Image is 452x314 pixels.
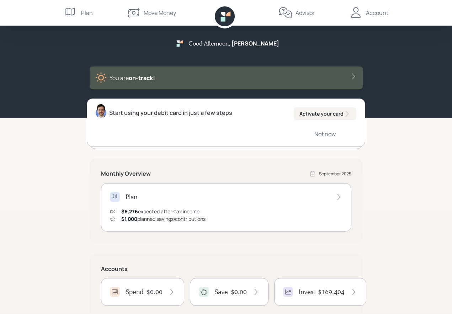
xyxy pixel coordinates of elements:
h5: Good Afternoon , [188,40,230,47]
span: $6,276 [121,208,138,215]
div: September 2025 [319,171,351,177]
div: Activate your card [299,110,351,117]
button: Activate your card [294,107,356,120]
span: $1,000 [121,215,137,222]
div: Advisor [296,9,315,17]
h4: $0.00 [147,288,163,296]
div: Start using your debit card in just a few steps [109,108,232,117]
h5: Monthly Overview [101,170,151,177]
div: Account [366,9,388,17]
h4: Spend [126,288,144,296]
h5: Accounts [101,266,351,272]
h4: $0.00 [231,288,247,296]
div: Move Money [144,9,176,17]
div: planned savings/contributions [121,215,206,223]
h4: $169,404 [318,288,345,296]
div: Plan [81,9,93,17]
div: You are [110,74,155,82]
img: jonah-coleman-headshot.png [96,104,106,118]
span: on‑track! [129,74,155,82]
h5: [PERSON_NAME] [232,40,279,47]
div: expected after-tax income [121,208,200,215]
h4: Invest [299,288,315,296]
h4: Plan [126,193,137,201]
div: Not now [314,130,336,138]
h4: Save [214,288,228,296]
img: sunny-XHVQM73Q.digested.png [95,72,107,84]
